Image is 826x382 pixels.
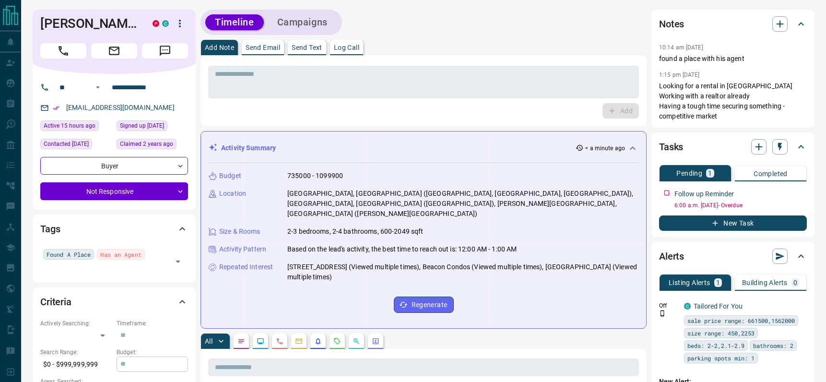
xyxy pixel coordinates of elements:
button: Open [92,82,104,93]
p: Activity Summary [221,143,276,153]
svg: Opportunities [353,337,360,345]
span: sale price range: 661500,1562000 [687,316,795,325]
p: 1 [716,279,720,286]
span: Active 15 hours ago [44,121,95,131]
button: Timeline [205,14,264,30]
span: parking spots min: 1 [687,353,755,363]
svg: Calls [276,337,283,345]
svg: Agent Actions [372,337,379,345]
button: New Task [659,215,807,231]
p: Send Email [246,44,280,51]
p: Timeframe: [117,319,188,328]
h2: Criteria [40,294,71,310]
span: Claimed 2 years ago [120,139,173,149]
h2: Alerts [659,249,684,264]
button: Open [171,255,185,268]
p: Building Alerts [742,279,788,286]
svg: Lead Browsing Activity [257,337,264,345]
p: 6:00 a.m. [DATE] - Overdue [674,201,807,210]
svg: Push Notification Only [659,310,666,317]
span: Signed up [DATE] [120,121,164,131]
button: Campaigns [268,14,337,30]
div: Alerts [659,245,807,268]
p: 1:15 pm [DATE] [659,72,700,78]
p: Looking for a rental in [GEOGRAPHIC_DATA] Working with a realtor already Having a tough time secu... [659,81,807,121]
svg: Email Verified [53,105,59,111]
h2: Tasks [659,139,683,155]
p: Budget: [117,348,188,357]
span: Found A Place [47,250,91,259]
h1: [PERSON_NAME] [40,16,138,31]
h2: Notes [659,16,684,32]
span: bathrooms: 2 [753,341,793,350]
span: Has an Agent [100,250,141,259]
p: 0 [793,279,797,286]
svg: Listing Alerts [314,337,322,345]
div: Mon Aug 11 2025 [40,120,112,134]
p: [STREET_ADDRESS] (Viewed multiple times), Beacon Condos (Viewed multiple times), [GEOGRAPHIC_DATA... [287,262,638,282]
p: Log Call [334,44,359,51]
button: Regenerate [394,297,454,313]
p: Search Range: [40,348,112,357]
p: Activity Pattern [219,244,266,254]
div: condos.ca [684,303,691,310]
div: Wed Jul 22 2020 [117,120,188,134]
svg: Emails [295,337,303,345]
p: 2-3 bedrooms, 2-4 bathrooms, 600-2049 sqft [287,227,424,237]
p: Send Text [292,44,322,51]
p: Based on the lead's activity, the best time to reach out is: 12:00 AM - 1:00 AM [287,244,517,254]
p: Location [219,189,246,199]
p: 10:14 am [DATE] [659,44,703,51]
span: beds: 2-2,2.1-2.9 [687,341,744,350]
p: Actively Searching: [40,319,112,328]
div: condos.ca [162,20,169,27]
span: Call [40,43,86,59]
p: Add Note [205,44,234,51]
div: Criteria [40,290,188,313]
p: < a minute ago [585,144,625,153]
p: Repeated Interest [219,262,273,272]
svg: Notes [237,337,245,345]
p: 735000 - 1099900 [287,171,343,181]
span: size range: 450,2253 [687,328,755,338]
p: Budget [219,171,241,181]
p: Listing Alerts [669,279,710,286]
p: Follow up Reminder [674,189,734,199]
p: $0 - $999,999,999 [40,357,112,372]
p: Completed [754,170,788,177]
span: Email [91,43,137,59]
p: found a place with his agent [659,54,807,64]
p: Pending [676,170,702,177]
div: Buyer [40,157,188,175]
div: Tasks [659,135,807,158]
p: Off [659,301,678,310]
div: Not Responsive [40,182,188,200]
span: Contacted [DATE] [44,139,89,149]
svg: Requests [333,337,341,345]
div: property.ca [153,20,159,27]
a: Tailored For You [694,302,743,310]
div: Notes [659,12,807,36]
p: [GEOGRAPHIC_DATA], [GEOGRAPHIC_DATA] ([GEOGRAPHIC_DATA], [GEOGRAPHIC_DATA], [GEOGRAPHIC_DATA]), [... [287,189,638,219]
div: Mon May 22 2023 [117,139,188,152]
p: Size & Rooms [219,227,260,237]
a: [EMAIL_ADDRESS][DOMAIN_NAME] [66,104,175,111]
span: Message [142,43,188,59]
div: Activity Summary< a minute ago [209,139,638,157]
div: Fri Aug 08 2025 [40,139,112,152]
p: 1 [708,170,712,177]
p: All [205,338,212,345]
h2: Tags [40,221,60,237]
div: Tags [40,217,188,240]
